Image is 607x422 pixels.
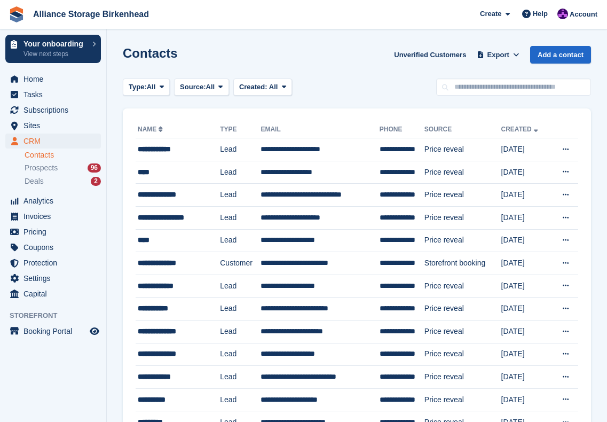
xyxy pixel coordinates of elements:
td: Lead [220,388,261,411]
img: Romilly Norton [557,9,568,19]
span: Account [570,9,597,20]
p: View next steps [23,49,87,59]
td: [DATE] [501,138,550,161]
a: menu [5,193,101,208]
span: Pricing [23,224,88,239]
td: Price reveal [424,298,501,321]
div: 2 [91,177,101,186]
span: Help [533,9,548,19]
button: Source: All [174,79,229,96]
td: Lead [220,161,261,184]
button: Created: All [233,79,292,96]
button: Type: All [123,79,170,96]
td: [DATE] [501,229,550,252]
span: Storefront [10,310,106,321]
td: Customer [220,252,261,275]
span: Protection [23,255,88,270]
td: [DATE] [501,184,550,207]
td: Price reveal [424,206,501,229]
span: All [269,83,278,91]
span: Capital [23,286,88,301]
img: stora-icon-8386f47178a22dfd0bd8f6a31ec36ba5ce8667c1dd55bd0f319d3a0aa187defe.svg [9,6,25,22]
a: Alliance Storage Birkenhead [29,5,153,23]
a: menu [5,103,101,118]
td: [DATE] [501,161,550,184]
td: Price reveal [424,343,501,366]
span: Prospects [25,163,58,173]
a: Name [138,126,165,133]
td: Price reveal [424,388,501,411]
td: Lead [220,184,261,207]
td: [DATE] [501,320,550,343]
span: Booking Portal [23,324,88,339]
a: Deals 2 [25,176,101,187]
span: Export [487,50,509,60]
span: All [206,82,215,92]
a: Created [501,126,540,133]
span: Settings [23,271,88,286]
a: menu [5,118,101,133]
span: All [147,82,156,92]
button: Export [475,46,522,64]
td: [DATE] [501,298,550,321]
a: menu [5,209,101,224]
a: menu [5,87,101,102]
td: Price reveal [424,138,501,161]
a: menu [5,255,101,270]
span: Invoices [23,209,88,224]
a: menu [5,240,101,255]
span: Subscriptions [23,103,88,118]
td: [DATE] [501,388,550,411]
td: [DATE] [501,343,550,366]
td: Price reveal [424,184,501,207]
td: Lead [220,206,261,229]
a: menu [5,134,101,149]
th: Source [424,121,501,138]
td: Price reveal [424,366,501,389]
th: Email [261,121,379,138]
td: Lead [220,298,261,321]
a: Preview store [88,325,101,338]
td: Storefront booking [424,252,501,275]
div: 96 [88,163,101,173]
span: Analytics [23,193,88,208]
td: Price reveal [424,320,501,343]
a: menu [5,72,101,87]
a: Add a contact [530,46,591,64]
a: Your onboarding View next steps [5,35,101,63]
span: Type: [129,82,147,92]
td: Price reveal [424,229,501,252]
td: Price reveal [424,275,501,298]
span: Created: [239,83,267,91]
span: Tasks [23,87,88,102]
td: [DATE] [501,206,550,229]
td: Lead [220,366,261,389]
span: Create [480,9,501,19]
p: Your onboarding [23,40,87,48]
span: Coupons [23,240,88,255]
td: [DATE] [501,366,550,389]
a: menu [5,271,101,286]
td: Lead [220,343,261,366]
span: Source: [180,82,206,92]
span: Home [23,72,88,87]
span: CRM [23,134,88,149]
td: Price reveal [424,161,501,184]
td: [DATE] [501,252,550,275]
td: Lead [220,229,261,252]
a: Contacts [25,150,101,160]
th: Phone [380,121,424,138]
a: Prospects 96 [25,162,101,174]
a: menu [5,286,101,301]
a: menu [5,324,101,339]
a: menu [5,224,101,239]
td: Lead [220,320,261,343]
span: Deals [25,176,44,186]
a: Unverified Customers [390,46,470,64]
th: Type [220,121,261,138]
td: [DATE] [501,275,550,298]
td: Lead [220,275,261,298]
td: Lead [220,138,261,161]
span: Sites [23,118,88,133]
h1: Contacts [123,46,178,60]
